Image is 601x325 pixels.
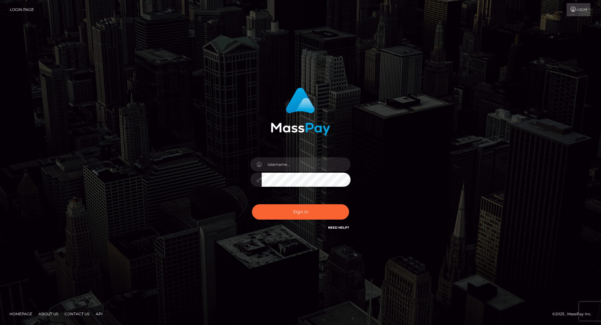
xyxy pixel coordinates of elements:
[93,309,105,319] a: API
[552,311,596,317] div: © 2025 , MassPay Inc.
[36,309,61,319] a: About Us
[252,204,349,220] button: Sign in
[567,3,590,16] a: Login
[10,3,34,16] a: Login Page
[271,88,330,135] img: MassPay Login
[7,309,35,319] a: Homepage
[62,309,92,319] a: Contact Us
[328,226,349,230] a: Need Help?
[262,157,351,171] input: Username...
